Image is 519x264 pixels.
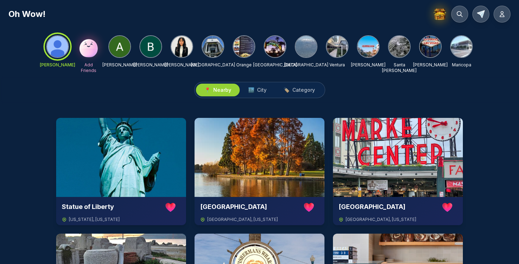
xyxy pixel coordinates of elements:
img: San Bernardino [296,36,317,57]
span: 🏷️ [284,86,290,94]
button: 🏷️Category [275,84,323,96]
img: Maricopa [451,36,472,57]
span: [US_STATE] , [US_STATE] [69,217,120,222]
img: Santa Barbara [389,36,410,57]
span: Category [292,86,315,94]
img: Los Angeles [264,36,286,57]
p: [PERSON_NAME] [40,62,75,68]
img: Brendan Delumpa [140,36,161,57]
img: Treasure Hunt [433,7,447,21]
span: 📍 [204,86,210,94]
h3: Statue of Liberty [62,202,161,212]
span: [GEOGRAPHIC_DATA] , [US_STATE] [207,217,278,222]
span: [GEOGRAPHIC_DATA] , [US_STATE] [346,217,416,222]
img: Statue of Liberty [56,118,186,197]
img: KHUSHI KASTURIYA [171,36,192,57]
button: Treasure Hunt [433,6,447,23]
p: Santa [PERSON_NAME] [382,62,417,73]
img: Orange [233,36,255,57]
h3: [GEOGRAPHIC_DATA] [200,202,299,212]
p: [PERSON_NAME] [102,62,137,68]
img: Add Friends [77,35,100,58]
p: Orange [236,62,252,68]
button: 🏙️City [240,84,275,96]
p: [PERSON_NAME] [351,62,386,68]
p: Maricopa [452,62,471,68]
p: Ventura [329,62,345,68]
img: Pike Place Market [333,118,463,197]
h1: Oh Wow! [8,8,46,20]
p: Add Friends [77,62,100,73]
p: [GEOGRAPHIC_DATA] [191,62,235,68]
img: Clark [420,36,441,57]
img: Ventura [327,36,348,57]
img: San Diego [202,36,223,57]
button: 📍Nearby [196,84,240,96]
img: Kern [358,36,379,57]
p: [GEOGRAPHIC_DATA] [253,62,297,68]
h3: [GEOGRAPHIC_DATA] [339,202,437,212]
img: Anna Miller [109,36,130,57]
span: 🏙️ [248,86,254,94]
span: Nearby [213,86,231,94]
p: [PERSON_NAME] [133,62,168,68]
span: City [257,86,267,94]
p: [GEOGRAPHIC_DATA] [284,62,328,68]
p: [PERSON_NAME] [165,62,199,68]
img: Green Lake Park [195,118,324,197]
p: [PERSON_NAME] [413,62,448,68]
